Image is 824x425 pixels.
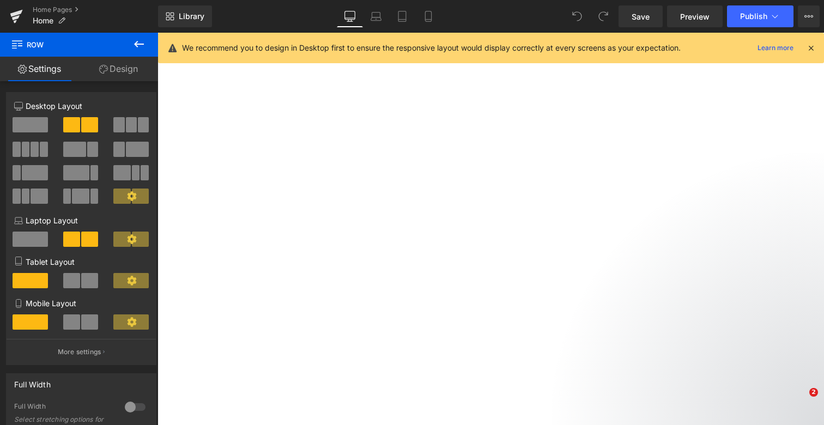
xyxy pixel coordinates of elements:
span: Row [11,33,120,57]
a: Desktop [337,5,363,27]
a: Home Pages [33,5,158,14]
button: More settings [7,339,156,365]
p: Tablet Layout [14,256,148,268]
a: Laptop [363,5,389,27]
span: Save [632,11,650,22]
div: Full Width [14,402,114,414]
a: Tablet [389,5,415,27]
button: Redo [592,5,614,27]
a: Design [79,57,158,81]
a: Preview [667,5,723,27]
div: Full Width [14,374,51,389]
button: Publish [727,5,793,27]
p: Desktop Layout [14,100,148,112]
a: Learn more [753,41,798,54]
button: Undo [566,5,588,27]
span: Preview [680,11,710,22]
span: 2 [809,388,818,397]
p: Laptop Layout [14,215,148,226]
iframe: Intercom live chat [787,388,813,414]
span: Library [179,11,204,21]
p: We recommend you to design in Desktop first to ensure the responsive layout would display correct... [182,42,681,54]
span: Home [33,16,53,25]
p: Mobile Layout [14,297,148,309]
a: Mobile [415,5,441,27]
span: Publish [740,12,767,21]
a: New Library [158,5,212,27]
p: More settings [58,347,101,357]
button: More [798,5,820,27]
